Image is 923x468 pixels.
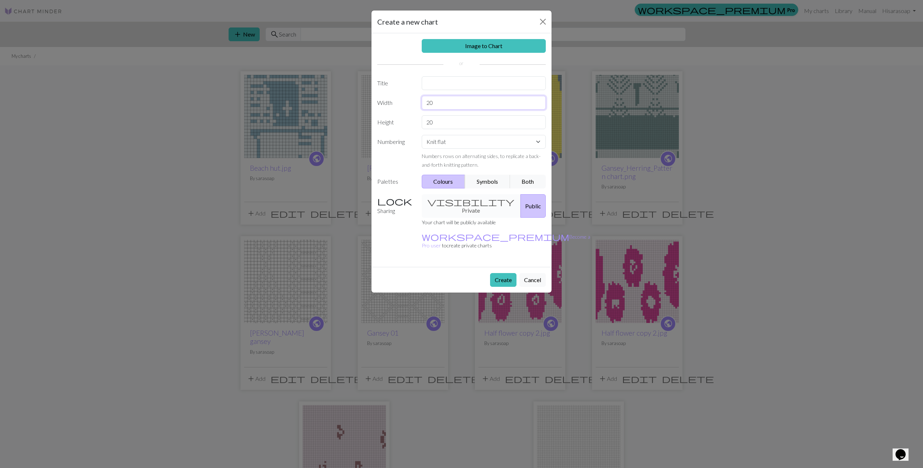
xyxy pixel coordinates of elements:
[893,439,916,461] iframe: chat widget
[422,231,569,242] span: workspace_premium
[510,175,546,188] button: Both
[422,219,496,225] small: Your chart will be publicly available
[373,135,417,169] label: Numbering
[422,175,465,188] button: Colours
[422,39,546,53] a: Image to Chart
[519,273,546,287] button: Cancel
[465,175,510,188] button: Symbols
[537,16,549,27] button: Close
[373,175,417,188] label: Palettes
[422,234,590,248] a: Become a Pro user
[377,16,438,27] h5: Create a new chart
[373,115,417,129] label: Height
[373,76,417,90] label: Title
[373,194,417,218] label: Sharing
[373,96,417,110] label: Width
[422,153,541,168] small: Numbers rows on alternating sides, to replicate a back-and-forth knitting pattern.
[520,194,546,218] button: Public
[422,234,590,248] small: to create private charts
[490,273,516,287] button: Create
